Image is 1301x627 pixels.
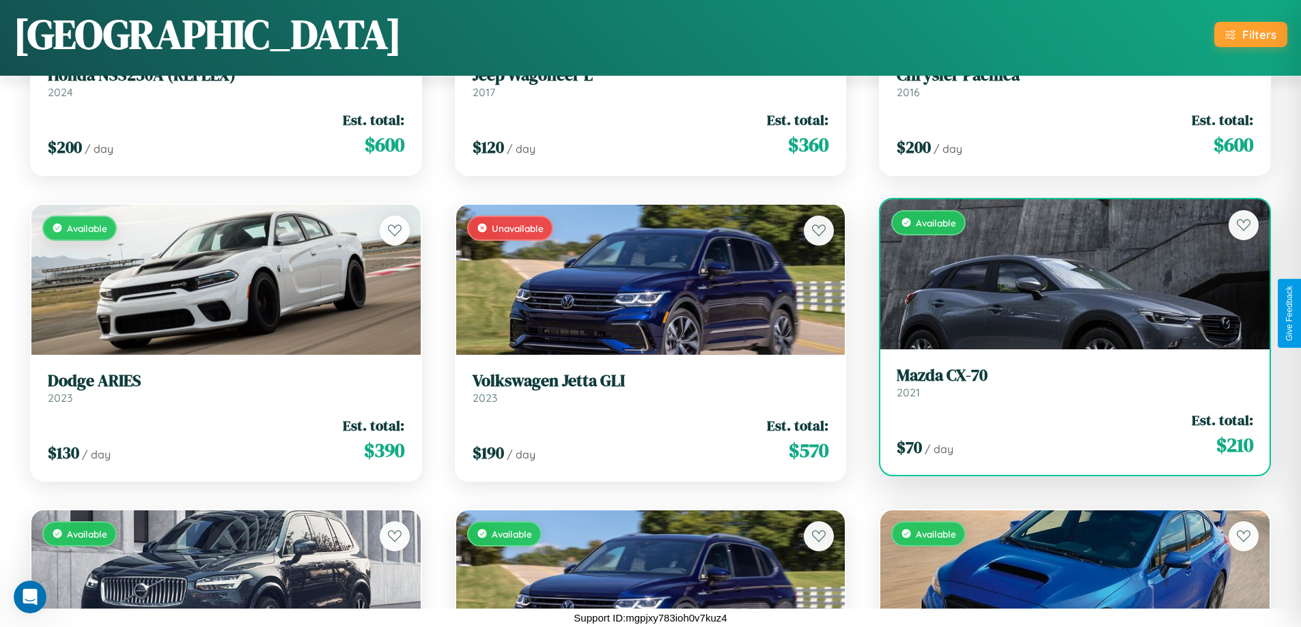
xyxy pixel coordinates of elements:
span: $ 210 [1216,431,1253,458]
span: Available [916,528,956,540]
span: $ 570 [789,437,828,464]
span: / day [85,142,113,156]
span: Available [67,222,107,234]
span: Est. total: [343,110,404,130]
span: 2024 [48,85,73,99]
span: 2023 [48,391,72,405]
span: $ 390 [364,437,404,464]
span: $ 190 [473,441,504,464]
iframe: Intercom live chat [14,581,46,613]
span: / day [934,142,962,156]
span: $ 130 [48,441,79,464]
span: $ 360 [788,131,828,158]
a: Jeep Wagoneer L2017 [473,65,829,99]
span: 2023 [473,391,497,405]
span: Est. total: [767,110,828,130]
span: / day [82,448,111,461]
div: Filters [1242,27,1276,42]
span: Available [67,528,107,540]
a: Chrysler Pacifica2016 [897,65,1253,99]
h1: [GEOGRAPHIC_DATA] [14,6,402,62]
span: 2016 [897,85,920,99]
a: Honda NSS250A (REFLEX)2024 [48,65,404,99]
span: Est. total: [1192,410,1253,430]
h3: Mazda CX-70 [897,366,1253,385]
h3: Volkswagen Jetta GLI [473,371,829,391]
div: Give Feedback [1285,286,1294,341]
span: / day [507,448,535,461]
p: Support ID: mgpjxy783ioh0v7kuz4 [574,609,727,627]
span: Est. total: [343,415,404,435]
span: / day [507,142,535,156]
button: Filters [1214,22,1287,47]
h3: Dodge ARIES [48,371,404,391]
span: $ 200 [897,136,931,158]
span: Est. total: [1192,110,1253,130]
span: 2017 [473,85,495,99]
span: $ 600 [365,131,404,158]
h3: Chrysler Pacifica [897,65,1253,85]
span: Available [916,217,956,229]
span: $ 600 [1214,131,1253,158]
span: $ 120 [473,136,504,158]
a: Mazda CX-702021 [897,366,1253,399]
span: / day [925,442,953,456]
span: Available [492,528,532,540]
span: 2021 [897,385,920,399]
a: Dodge ARIES2023 [48,371,404,405]
span: Est. total: [767,415,828,435]
span: Unavailable [492,222,544,234]
span: $ 200 [48,136,82,158]
h3: Honda NSS250A (REFLEX) [48,65,404,85]
h3: Jeep Wagoneer L [473,65,829,85]
a: Volkswagen Jetta GLI2023 [473,371,829,405]
span: $ 70 [897,436,922,458]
